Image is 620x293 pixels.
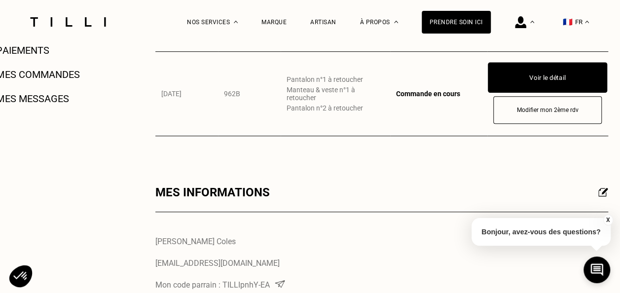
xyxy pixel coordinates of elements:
[155,185,608,212] div: Mes informations
[287,104,384,112] p: Pantalon n°2 à retoucher
[390,51,487,136] td: Commande en cours
[287,86,384,102] p: Manteau & veste n°1 à retoucher
[515,16,526,28] img: icône connexion
[530,21,534,23] img: Menu déroulant
[603,215,613,225] button: X
[563,17,573,27] span: 🇫🇷
[155,258,608,268] p: [EMAIL_ADDRESS][DOMAIN_NAME]
[310,19,336,26] a: Artisan
[287,75,384,83] p: Pantalon n°1 à retoucher
[488,62,607,93] button: Voir le détail
[155,280,608,290] p: Mon code parrain : TILLIpnhY-EA
[218,51,281,136] td: 962B
[585,21,589,23] img: menu déroulant
[274,280,286,288] img: Partager votre code parrain
[155,237,608,246] p: [PERSON_NAME] Coles
[27,17,109,27] img: Logo du service de couturière Tilli
[598,187,608,196] img: Éditer mon profil
[261,19,287,26] a: Marque
[422,11,491,34] a: Prendre soin ici
[493,96,602,124] button: Modifier mon 2ème rdv
[472,218,611,246] p: Bonjour, avez-vous des questions?
[155,51,218,136] td: [DATE]
[234,21,238,23] img: Menu déroulant
[394,21,398,23] img: Menu déroulant à propos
